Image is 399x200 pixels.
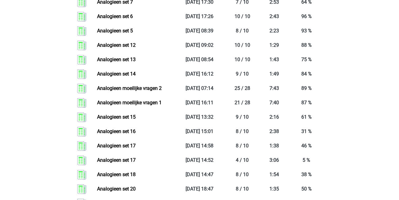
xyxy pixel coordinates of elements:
[97,57,136,62] a: Analogieen set 13
[97,186,136,192] a: Analogieen set 20
[97,100,162,106] a: Analogieen moeilijke vragen 1
[97,114,136,120] a: Analogieen set 15
[97,28,133,34] a: Analogieen set 5
[97,157,136,163] a: Analogieen set 17
[97,172,136,177] a: Analogieen set 18
[97,42,136,48] a: Analogieen set 12
[97,85,162,91] a: Analogieen moeilijke vragen 2
[97,128,136,134] a: Analogieen set 16
[97,13,133,19] a: Analogieen set 6
[97,143,136,149] a: Analogieen set 17
[97,71,136,77] a: Analogieen set 14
